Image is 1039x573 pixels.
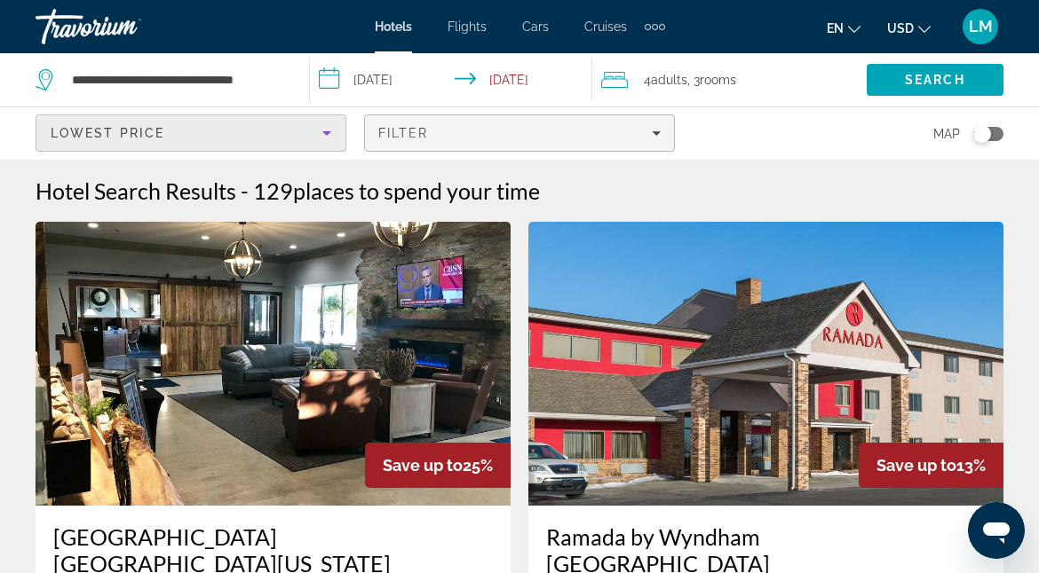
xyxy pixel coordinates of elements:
[528,222,1003,506] img: Ramada by Wyndham Platte City KCI Airport
[905,73,965,87] span: Search
[827,21,844,35] span: en
[378,126,429,140] span: Filter
[36,222,511,506] img: American Inn North Kansas City
[933,122,960,146] span: Map
[687,67,736,92] span: , 3
[70,67,282,93] input: Search hotel destination
[644,67,687,92] span: 4
[867,64,1003,96] button: Search
[592,53,867,106] button: Travelers: 4 adults, 0 children
[241,177,249,204] span: -
[36,177,236,204] h1: Hotel Search Results
[36,4,213,50] a: Travorium
[960,126,1003,142] button: Toggle map
[584,20,627,34] a: Cruises
[651,73,687,87] span: Adults
[310,53,593,106] button: Select check in and out date
[51,122,331,144] mat-select: Sort by
[859,443,1003,488] div: 13%
[887,15,931,41] button: Change currency
[448,20,487,34] a: Flights
[700,73,736,87] span: rooms
[383,456,463,475] span: Save up to
[375,20,412,34] a: Hotels
[968,502,1025,559] iframe: Button to launch messaging window
[51,126,164,140] span: Lowest Price
[876,456,956,475] span: Save up to
[293,177,540,204] span: places to spend your time
[969,18,993,35] span: LM
[253,177,540,204] h2: 129
[887,21,914,35] span: USD
[645,12,665,41] button: Extra navigation items
[364,114,675,152] button: Filters
[957,8,1003,45] button: User Menu
[522,20,549,34] a: Cars
[365,443,511,488] div: 25%
[827,15,861,41] button: Change language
